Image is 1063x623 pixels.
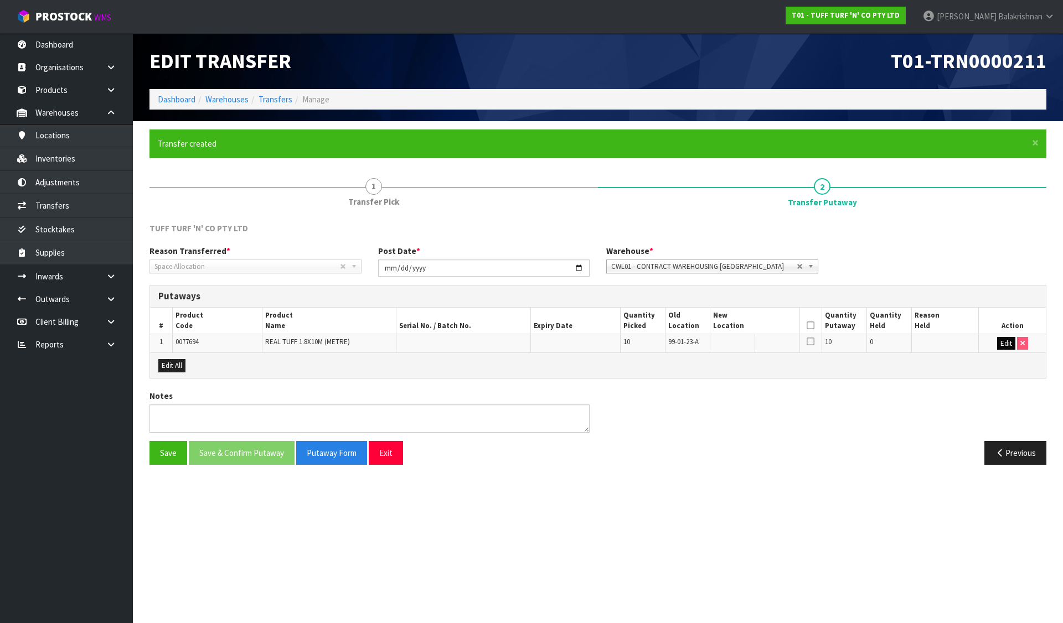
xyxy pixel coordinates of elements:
button: Putaway Form [296,441,367,465]
span: Putaway Form [307,448,357,458]
strong: T01 - TUFF TURF 'N' CO PTY LTD [792,11,900,20]
span: T01-TRN0000211 [891,48,1046,74]
th: Product Name [262,308,396,334]
span: 10 [825,337,832,346]
label: Post Date [378,245,420,257]
span: CWL01 - CONTRACT WAREHOUSING [GEOGRAPHIC_DATA] [611,260,797,273]
th: # [150,308,172,334]
small: WMS [94,12,111,23]
th: Quantity Held [866,308,911,334]
button: Previous [984,441,1046,465]
img: cube-alt.png [17,9,30,23]
a: Transfers [259,94,292,105]
span: REAL TUFF 1.8X10M (METRE) [265,337,350,346]
th: New Location [710,308,799,334]
th: Action [979,308,1046,334]
button: Edit [997,337,1015,350]
h3: Putaways [158,291,1038,302]
a: T01 - TUFF TURF 'N' CO PTY LTD [786,7,906,24]
button: Save [149,441,187,465]
span: Transfer Putaway [149,214,1046,474]
span: [PERSON_NAME] [937,11,997,22]
span: 99-01-23-A [668,337,699,346]
th: Quantity Putaway [822,308,866,334]
a: Dashboard [158,94,195,105]
span: TUFF TURF 'N' CO PTY LTD [149,223,248,233]
span: 1 [365,178,382,195]
span: 10 [623,337,630,346]
button: Edit All [158,359,185,372]
span: 1 [159,337,163,346]
button: Save & Confirm Putaway [189,441,295,465]
a: Warehouses [205,94,249,105]
span: × [1032,135,1039,150]
span: Transfer created [158,138,216,149]
span: 2 [814,178,830,195]
span: Edit Transfer [149,48,291,74]
span: Transfer Pick [348,196,399,207]
th: Quantity Picked [620,308,665,334]
span: Transfer Putaway [788,196,857,208]
th: Expiry Date [531,308,621,334]
span: 0 [870,337,873,346]
span: Space Allocation [154,260,340,273]
th: Serial No. / Batch No. [396,308,531,334]
span: Balakrishnan [998,11,1043,22]
span: 0077694 [176,337,199,346]
button: Exit [369,441,403,465]
input: Post Date [378,259,590,277]
th: Reason Held [911,308,978,334]
label: Notes [149,390,173,402]
th: Old Location [665,308,710,334]
th: Product Code [172,308,262,334]
label: Warehouse [606,245,653,257]
label: Reason Transferred [149,245,230,257]
span: ProStock [35,9,92,24]
span: Manage [302,94,329,105]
